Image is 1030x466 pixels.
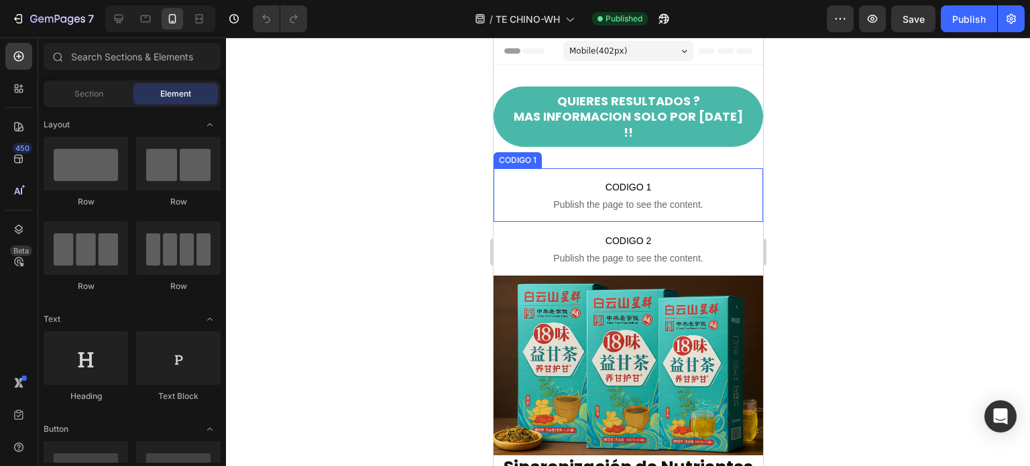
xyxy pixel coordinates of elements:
[199,114,221,135] span: Toggle open
[136,196,221,208] div: Row
[496,12,560,26] span: TE CHINO-WH
[136,390,221,402] div: Text Block
[44,43,221,70] input: Search Sections & Elements
[44,313,60,325] span: Text
[13,143,32,154] div: 450
[44,390,128,402] div: Heading
[5,5,100,32] button: 7
[891,5,935,32] button: Save
[490,12,493,26] span: /
[941,5,997,32] button: Publish
[74,88,103,100] span: Section
[253,5,307,32] div: Undo/Redo
[88,11,94,27] p: 7
[44,119,70,131] span: Layout
[606,13,642,25] span: Published
[199,418,221,440] span: Toggle open
[44,196,128,208] div: Row
[160,88,191,100] span: Element
[44,280,128,292] div: Row
[952,12,986,26] div: Publish
[494,38,763,466] iframe: Design area
[984,400,1017,432] div: Open Intercom Messenger
[10,245,32,256] div: Beta
[903,13,925,25] span: Save
[136,280,221,292] div: Row
[199,308,221,330] span: Toggle open
[44,423,68,435] span: Button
